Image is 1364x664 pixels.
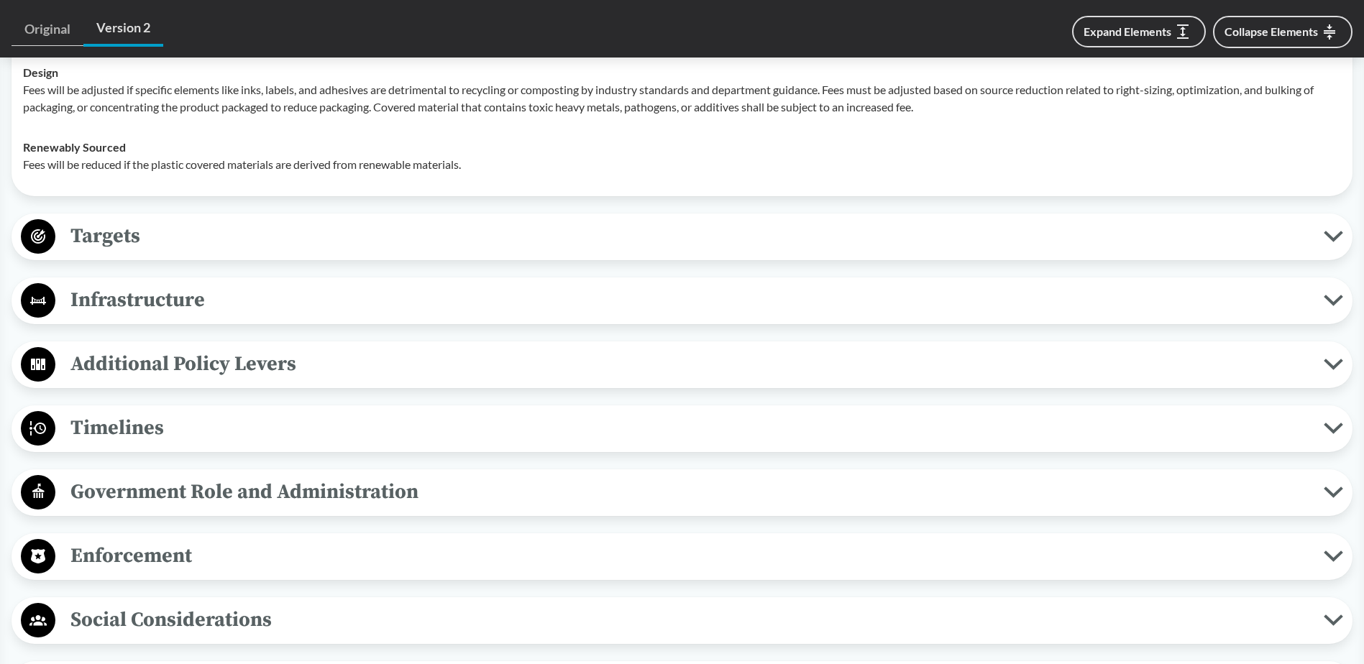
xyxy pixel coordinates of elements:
button: Targets [17,218,1347,255]
span: Social Considerations [55,604,1324,636]
button: Timelines [17,410,1347,447]
p: Fees will be reduced if the plastic covered materials are derived from renewable materials. [23,156,1341,173]
button: Additional Policy Levers [17,346,1347,383]
a: Version 2 [83,11,163,47]
span: Targets [55,220,1324,252]
strong: Renewably Sourced [23,140,126,154]
button: Government Role and Administration [17,474,1347,511]
a: Original [12,13,83,46]
span: Infrastructure [55,284,1324,316]
strong: Design [23,65,58,79]
button: Infrastructure [17,282,1347,319]
span: Additional Policy Levers [55,348,1324,380]
span: Enforcement [55,540,1324,572]
button: Collapse Elements [1213,16,1352,48]
button: Expand Elements [1072,16,1206,47]
span: Timelines [55,412,1324,444]
button: Social Considerations [17,602,1347,639]
button: Enforcement [17,538,1347,575]
p: Fees will be adjusted if specific elements like inks, labels, and adhesives are detrimental to re... [23,81,1341,116]
span: Government Role and Administration [55,476,1324,508]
